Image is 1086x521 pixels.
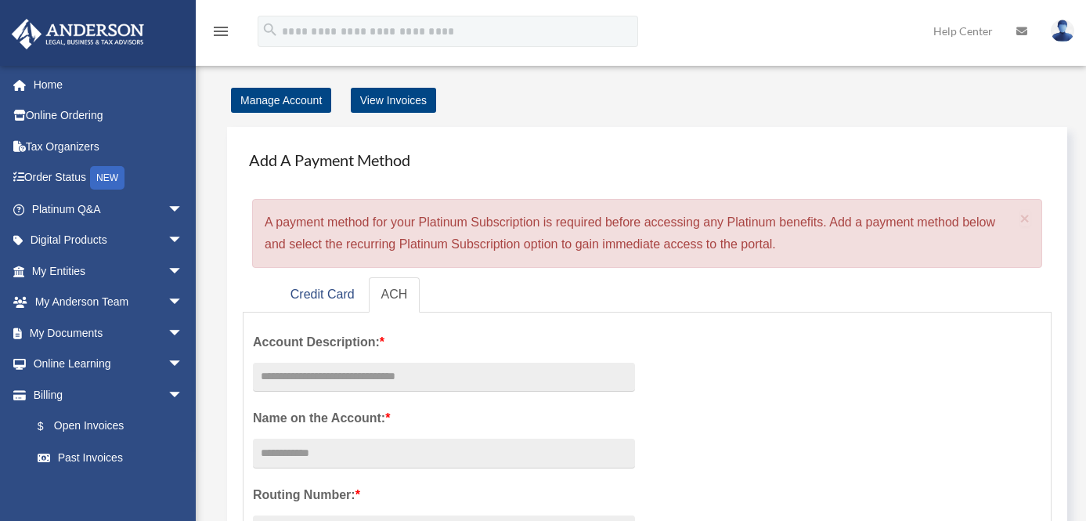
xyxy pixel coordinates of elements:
a: Manage Account [231,88,331,113]
a: Platinum Q&Aarrow_drop_down [11,194,207,225]
a: Home [11,69,207,100]
h4: Add A Payment Method [243,143,1052,177]
a: Order StatusNEW [11,162,207,194]
button: Close [1020,210,1030,226]
a: Billingarrow_drop_down [11,379,207,411]
a: Past Invoices [22,442,207,473]
a: Online Learningarrow_drop_down [11,349,207,380]
a: menu [211,27,230,41]
label: Account Description: [253,331,635,353]
span: $ [46,417,54,436]
a: $Open Invoices [22,411,207,443]
a: Online Ordering [11,100,207,132]
a: Digital Productsarrow_drop_down [11,225,207,256]
span: arrow_drop_down [168,194,199,226]
span: arrow_drop_down [168,225,199,257]
label: Name on the Account: [253,407,635,429]
span: arrow_drop_down [168,287,199,319]
span: arrow_drop_down [168,317,199,349]
span: arrow_drop_down [168,255,199,288]
i: search [262,21,279,38]
span: arrow_drop_down [168,379,199,411]
img: Anderson Advisors Platinum Portal [7,19,149,49]
span: arrow_drop_down [168,349,199,381]
a: View Invoices [351,88,436,113]
a: Credit Card [278,277,367,313]
div: A payment method for your Platinum Subscription is required before accessing any Platinum benefit... [252,199,1042,268]
label: Routing Number: [253,484,635,506]
a: Tax Organizers [11,131,207,162]
i: menu [211,22,230,41]
a: My Entitiesarrow_drop_down [11,255,207,287]
img: User Pic [1051,20,1074,42]
div: NEW [90,166,124,190]
a: ACH [369,277,420,313]
span: × [1020,209,1030,227]
a: My Documentsarrow_drop_down [11,317,207,349]
a: My Anderson Teamarrow_drop_down [11,287,207,318]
